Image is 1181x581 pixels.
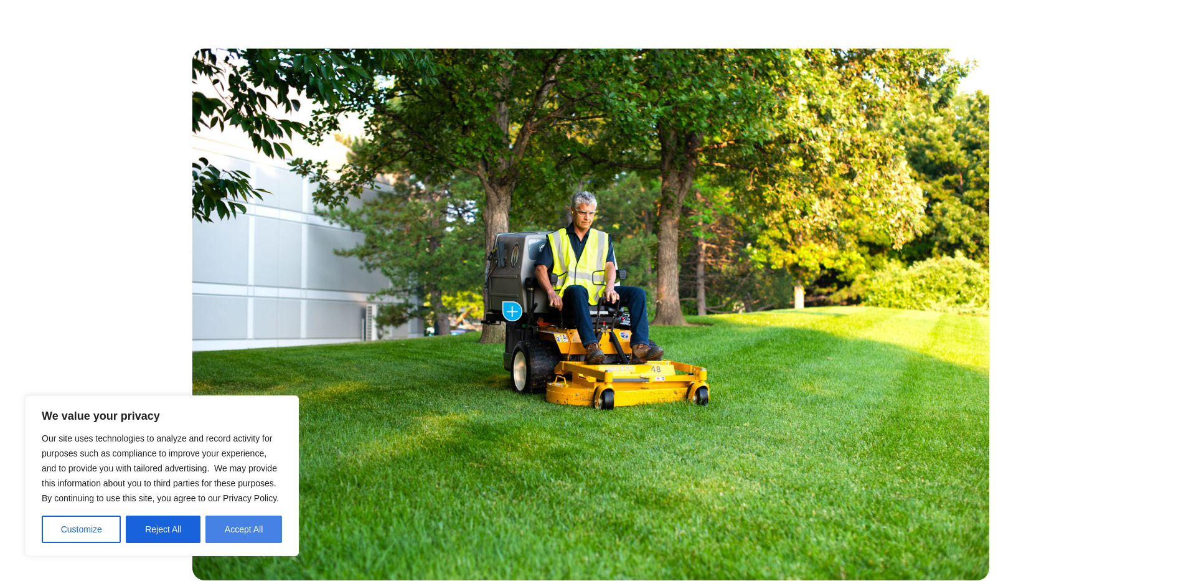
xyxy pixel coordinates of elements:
[42,409,282,423] p: We value your privacy
[205,516,282,543] button: Accept All
[502,301,522,321] img: Plus icon with blue background
[42,433,279,503] span: Our site uses technologies to analyze and record activity for purposes such as compliance to impr...
[126,516,200,543] button: Reject All
[42,516,121,543] button: Customize
[25,395,299,556] div: We value your privacy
